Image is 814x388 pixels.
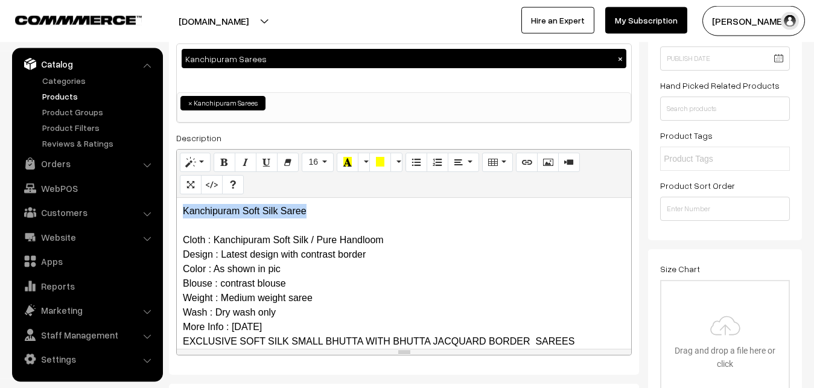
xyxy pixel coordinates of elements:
a: Staff Management [15,324,159,346]
button: Picture [537,153,559,172]
button: Bold (CTRL+B) [214,153,235,172]
a: Apps [15,250,159,272]
button: Background Color [369,153,391,172]
button: [PERSON_NAME] [702,6,805,36]
button: Italic (CTRL+I) [235,153,256,172]
a: COMMMERCE [15,12,121,27]
a: Reports [15,275,159,297]
button: Underline (CTRL+U) [256,153,278,172]
a: Hire an Expert [521,7,594,34]
a: Orders [15,153,159,174]
li: Kanchipuram Sarees [180,96,266,110]
button: Paragraph [448,153,479,172]
label: Product Tags [660,129,713,142]
a: Customers [15,202,159,223]
button: More Color [390,153,402,172]
div: Kanchipuram Soft Silk Saree Cloth : Kanchipuram Soft Silk / Pure Handloom Design : Latest design ... [177,198,631,349]
a: Catalog [15,53,159,75]
label: Description [176,132,221,144]
button: Full Screen [180,175,202,194]
a: Categories [39,74,159,87]
span: 16 [308,157,318,167]
label: Size Chart [660,262,700,275]
button: Help [222,175,244,194]
button: Ordered list (CTRL+SHIFT+NUM8) [427,153,448,172]
button: Video [558,153,580,172]
span: × [188,98,192,109]
input: Enter Number [660,197,790,221]
input: Publish Date [660,46,790,71]
a: Marketing [15,299,159,321]
a: Reviews & Ratings [39,137,159,150]
a: Product Groups [39,106,159,118]
label: Product Sort Order [660,179,735,192]
img: user [781,12,799,30]
a: WebPOS [15,177,159,199]
div: resize [177,349,631,355]
button: Recent Color [337,153,358,172]
button: Font Size [302,153,334,172]
img: COMMMERCE [15,16,142,25]
a: Settings [15,348,159,370]
a: Product Filters [39,121,159,134]
div: Kanchipuram Sarees [182,49,626,68]
button: Code View [201,175,223,194]
a: Website [15,226,159,248]
button: Table [482,153,513,172]
label: Hand Picked Related Products [660,79,780,92]
input: Search products [660,97,790,121]
input: Product Tags [664,153,769,165]
a: Products [39,90,159,103]
button: Unordered list (CTRL+SHIFT+NUM7) [405,153,427,172]
button: × [615,53,626,64]
button: Remove Font Style (CTRL+\) [277,153,299,172]
button: Link (CTRL+K) [516,153,538,172]
button: More Color [358,153,370,172]
button: [DOMAIN_NAME] [136,6,291,36]
button: Style [180,153,211,172]
a: My Subscription [605,7,687,34]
